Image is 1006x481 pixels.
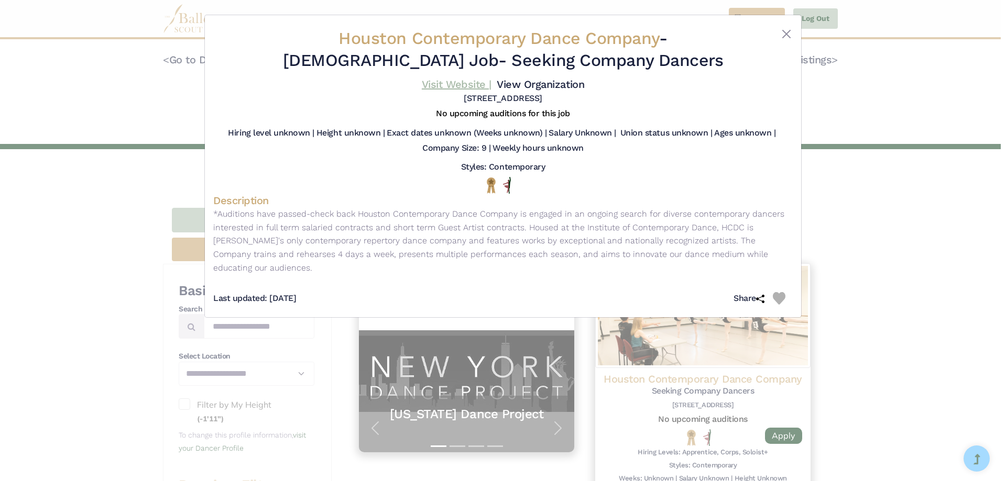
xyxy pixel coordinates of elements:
[387,128,546,139] h5: Exact dates unknown (Weeks unknown) |
[213,194,793,207] h4: Description
[549,128,616,139] h5: Salary Unknown |
[503,177,511,194] img: All
[213,293,296,304] h5: Last updated: [DATE]
[464,93,542,104] h5: [STREET_ADDRESS]
[213,207,793,274] p: *Auditions have passed-check back Houston Contemporary Dance Company is engaged in an ongoing sea...
[261,28,745,71] h2: - - Seeking Company Dancers
[620,128,712,139] h5: Union status unknown |
[734,293,773,304] h5: Share
[422,78,491,91] a: Visit Website |
[493,143,583,154] h5: Weekly hours unknown
[436,108,570,119] h5: No upcoming auditions for this job
[461,162,545,173] h5: Styles: Contemporary
[316,128,385,139] h5: Height unknown |
[773,292,785,305] img: Heart
[714,128,775,139] h5: Ages unknown |
[422,143,490,154] h5: Company Size: 9 |
[485,177,498,193] img: National
[283,50,498,70] span: [DEMOGRAPHIC_DATA] Job
[497,78,584,91] a: View Organization
[780,28,793,40] button: Close
[338,28,659,48] span: Houston Contemporary Dance Company
[228,128,314,139] h5: Hiring level unknown |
